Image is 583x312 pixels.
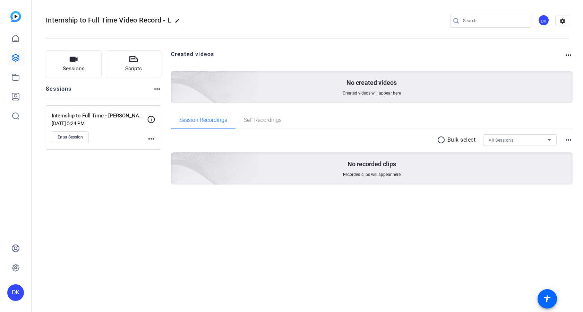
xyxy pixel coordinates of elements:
mat-icon: more_horiz [147,135,155,143]
span: Enter Session [58,134,83,140]
button: Scripts [106,50,162,78]
h2: Sessions [46,85,72,98]
p: No created videos [346,79,397,87]
h2: Created videos [171,50,565,64]
span: Recorded clips will appear here [343,172,401,177]
mat-icon: edit [175,18,183,27]
span: Created videos will appear here [343,90,401,96]
img: blue-gradient.svg [10,11,21,22]
input: Search [463,17,525,25]
button: Enter Session [52,131,89,143]
mat-icon: more_horiz [153,85,161,93]
button: Sessions [46,50,102,78]
p: [DATE] 5:24 PM [52,121,147,126]
mat-icon: settings [556,16,569,26]
mat-icon: more_horiz [564,51,573,59]
img: embarkstudio-empty-session.png [93,84,259,234]
span: Session Recordings [179,117,227,123]
span: Sessions [63,65,85,73]
ngx-avatar: David King [538,15,550,27]
span: Internship to Full Time Video Record - L [46,16,171,24]
span: Scripts [125,65,142,73]
img: Creted videos background [93,2,259,153]
p: Internship to Full Time - [PERSON_NAME] [52,112,147,120]
span: Self Recordings [244,117,282,123]
div: DK [538,15,549,26]
mat-icon: radio_button_unchecked [437,136,447,144]
mat-icon: accessibility [543,295,551,303]
mat-icon: more_horiz [564,136,573,144]
p: Bulk select [447,136,476,144]
span: All Sessions [489,138,513,143]
div: DK [7,284,24,301]
p: No recorded clips [348,160,396,168]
